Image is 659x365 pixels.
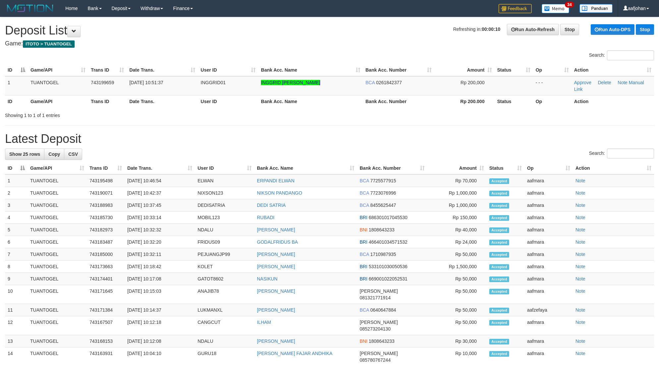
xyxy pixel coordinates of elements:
td: Rp 24,000 [427,236,487,248]
img: panduan.png [579,4,613,13]
span: Accepted [489,215,509,221]
th: User ID: activate to sort column ascending [195,162,254,174]
span: BCA [360,307,369,313]
a: [PERSON_NAME] [257,264,295,269]
span: Copy 7723076996 to clipboard [370,190,396,196]
a: [PERSON_NAME] FAJAR ANDHIKA [257,351,332,356]
input: Search: [607,149,654,158]
td: 743185000 [87,248,125,261]
a: Note [575,351,585,356]
a: Delete [598,80,611,85]
span: Accepted [489,351,509,357]
span: Accepted [489,308,509,313]
span: Copy 085273204130 to clipboard [360,326,390,332]
a: Show 25 rows [5,149,44,160]
td: LUKMANXL [195,304,254,316]
td: 743185730 [87,212,125,224]
a: Note [575,190,585,196]
span: [PERSON_NAME] [360,351,398,356]
td: Rp 50,000 [427,304,487,316]
a: Note [575,178,585,183]
a: Note [575,264,585,269]
td: [DATE] 10:12:08 [125,335,195,347]
img: Feedback.jpg [499,4,532,13]
td: [DATE] 10:32:11 [125,248,195,261]
a: Note [575,276,585,281]
td: [DATE] 10:14:37 [125,304,195,316]
td: Rp 50,000 [427,248,487,261]
span: Copy 081321771914 to clipboard [360,295,390,300]
h4: Game: [5,40,654,47]
span: Copy 0640647884 to clipboard [370,307,396,313]
th: Bank Acc. Name: activate to sort column ascending [258,64,363,76]
span: Accepted [489,264,509,270]
td: 5 [5,224,28,236]
td: [DATE] 10:33:14 [125,212,195,224]
td: Rp 40,000 [427,224,487,236]
td: 12 [5,316,28,335]
span: BCA [366,80,375,85]
td: TUANTOGEL [28,335,87,347]
td: Rp 50,000 [427,273,487,285]
td: aafmara [524,316,573,335]
th: Trans ID [88,95,127,107]
span: CSV [68,152,78,157]
a: ERPANDI ELWAN [257,178,294,183]
span: [PERSON_NAME] [360,320,398,325]
td: 743168153 [87,335,125,347]
td: Rp 30,000 [427,335,487,347]
a: CSV [64,149,82,160]
td: Rp 1,500,000 [427,261,487,273]
th: Game/API: activate to sort column ascending [28,162,87,174]
h1: Deposit List [5,24,654,37]
td: Rp 50,000 [427,285,487,304]
th: Op: activate to sort column ascending [533,64,571,76]
th: Date Trans.: activate to sort column ascending [127,64,198,76]
label: Search: [589,149,654,158]
span: Copy 1808643233 to clipboard [369,338,394,344]
th: Op: activate to sort column ascending [524,162,573,174]
td: [DATE] 10:12:18 [125,316,195,335]
th: Bank Acc. Number: activate to sort column ascending [357,162,427,174]
a: Note [575,320,585,325]
span: Copy 0261842377 to clipboard [376,80,402,85]
td: TUANTOGEL [28,261,87,273]
span: Copy 7725577915 to clipboard [370,178,396,183]
strong: 00:00:10 [482,27,500,32]
a: NASIKUN [257,276,277,281]
span: Accepted [489,178,509,184]
td: TUANTOGEL [28,212,87,224]
td: aafmara [524,199,573,212]
a: GODALFRIDUS BA [257,239,298,245]
span: Copy 533101030050536 to clipboard [369,264,407,269]
a: [PERSON_NAME] [257,252,295,257]
td: 11 [5,304,28,316]
a: Note [575,338,585,344]
td: ANAJIB78 [195,285,254,304]
span: Accepted [489,227,509,233]
a: ILHAM [257,320,271,325]
span: Accepted [489,339,509,344]
td: aafmara [524,174,573,187]
td: ELWAN [195,174,254,187]
td: aafmara [524,236,573,248]
input: Search: [607,50,654,60]
span: Copy 669001022052531 to clipboard [369,276,407,281]
th: Op [533,95,571,107]
td: TUANTOGEL [28,316,87,335]
td: [DATE] 10:32:20 [125,236,195,248]
th: Action: activate to sort column ascending [573,162,654,174]
a: Note [618,80,628,85]
th: Trans ID: activate to sort column ascending [88,64,127,76]
td: 1 [5,174,28,187]
span: BCA [360,190,369,196]
span: Accepted [489,203,509,209]
span: Copy 686301017045530 to clipboard [369,215,407,220]
th: Status [495,95,533,107]
span: BRI [360,239,367,245]
span: Copy [48,152,60,157]
th: Action: activate to sort column ascending [571,64,654,76]
td: 2 [5,187,28,199]
td: 743171645 [87,285,125,304]
th: Status: activate to sort column ascending [495,64,533,76]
